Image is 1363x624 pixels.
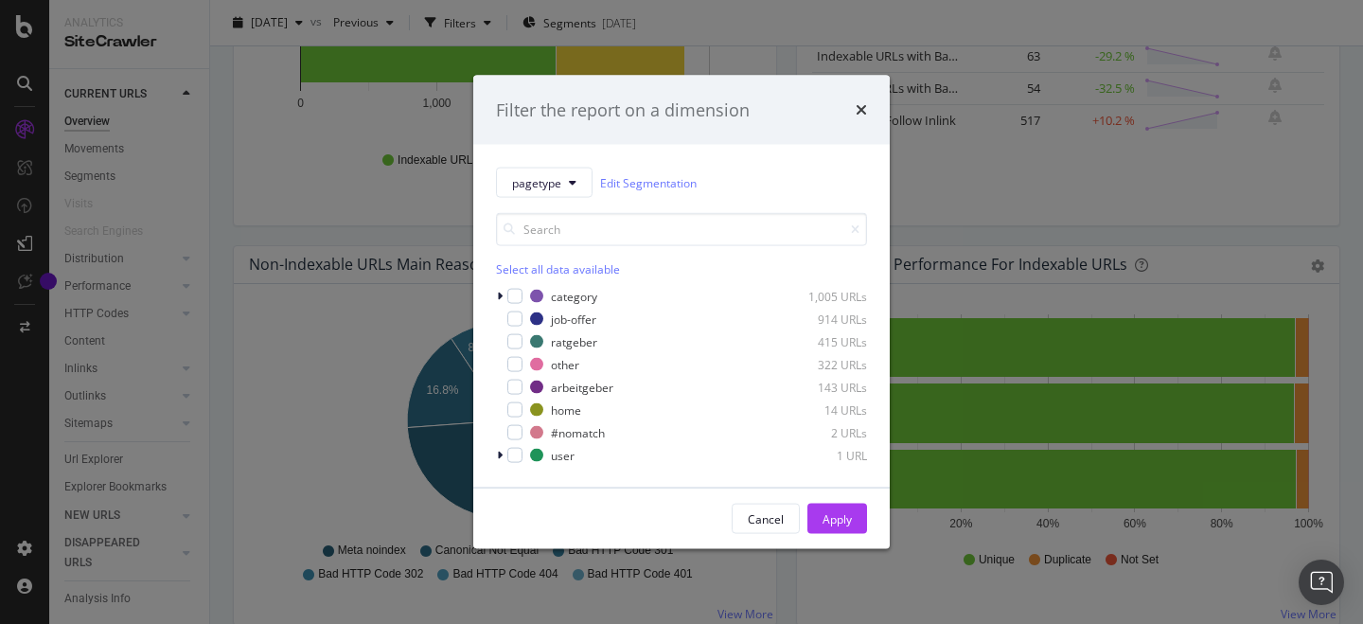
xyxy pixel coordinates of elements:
div: user [551,447,575,463]
button: Apply [807,504,867,534]
button: pagetype [496,168,593,198]
a: Edit Segmentation [600,172,697,192]
div: 1 URL [774,447,867,463]
div: 322 URLs [774,356,867,372]
div: Apply [823,510,852,526]
span: pagetype [512,174,561,190]
div: Open Intercom Messenger [1299,560,1344,605]
div: #nomatch [551,424,605,440]
div: times [856,98,867,122]
div: home [551,401,581,418]
div: Cancel [748,510,784,526]
input: Search [496,213,867,246]
div: 14 URLs [774,401,867,418]
div: ratgeber [551,333,597,349]
div: 415 URLs [774,333,867,349]
div: arbeitgeber [551,379,613,395]
div: job-offer [551,311,596,327]
button: Cancel [732,504,800,534]
div: Filter the report on a dimension [496,98,750,122]
div: 914 URLs [774,311,867,327]
div: 2 URLs [774,424,867,440]
div: category [551,288,597,304]
div: 143 URLs [774,379,867,395]
div: 1,005 URLs [774,288,867,304]
div: other [551,356,579,372]
div: modal [473,75,890,549]
div: Select all data available [496,261,867,277]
